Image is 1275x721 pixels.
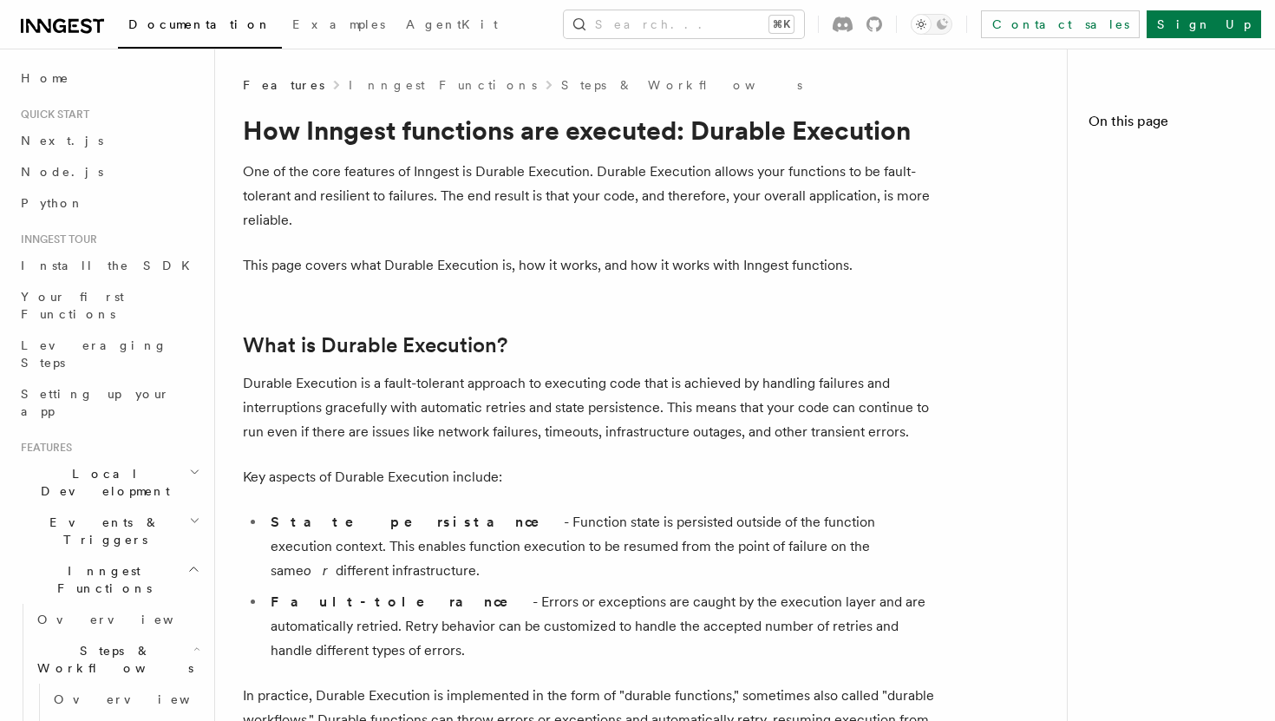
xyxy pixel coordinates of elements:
[21,134,103,147] span: Next.js
[30,642,193,677] span: Steps & Workflows
[292,17,385,31] span: Examples
[14,507,204,555] button: Events & Triggers
[282,5,396,47] a: Examples
[21,290,124,321] span: Your first Functions
[14,108,89,121] span: Quick start
[1147,10,1261,38] a: Sign Up
[265,590,937,663] li: - Errors or exceptions are caught by the execution layer and are automatically retried. Retry beh...
[981,10,1140,38] a: Contact sales
[128,17,271,31] span: Documentation
[21,387,170,418] span: Setting up your app
[396,5,508,47] a: AgentKit
[37,613,216,626] span: Overview
[14,458,204,507] button: Local Development
[14,250,204,281] a: Install the SDK
[14,562,187,597] span: Inngest Functions
[271,514,564,530] strong: State persistance
[911,14,952,35] button: Toggle dark mode
[243,160,937,233] p: One of the core features of Inngest is Durable Execution. Durable Execution allows your functions...
[14,555,204,604] button: Inngest Functions
[243,465,937,489] p: Key aspects of Durable Execution include:
[243,333,507,357] a: What is Durable Execution?
[14,441,72,455] span: Features
[21,338,167,370] span: Leveraging Steps
[14,465,189,500] span: Local Development
[21,259,200,272] span: Install the SDK
[561,76,802,94] a: Steps & Workflows
[304,562,336,579] em: or
[349,76,537,94] a: Inngest Functions
[14,514,189,548] span: Events & Triggers
[564,10,804,38] button: Search...⌘K
[21,165,103,179] span: Node.js
[243,253,937,278] p: This page covers what Durable Execution is, how it works, and how it works with Inngest functions.
[271,593,533,610] strong: Fault-tolerance
[243,371,937,444] p: Durable Execution is a fault-tolerant approach to executing code that is achieved by handling fai...
[14,281,204,330] a: Your first Functions
[118,5,282,49] a: Documentation
[243,76,324,94] span: Features
[30,635,204,684] button: Steps & Workflows
[14,156,204,187] a: Node.js
[14,62,204,94] a: Home
[14,330,204,378] a: Leveraging Steps
[54,692,232,706] span: Overview
[21,69,69,87] span: Home
[21,196,84,210] span: Python
[265,510,937,583] li: - Function state is persisted outside of the function execution context. This enables function ex...
[14,125,204,156] a: Next.js
[14,233,97,246] span: Inngest tour
[1089,111,1254,139] h4: On this page
[769,16,794,33] kbd: ⌘K
[406,17,498,31] span: AgentKit
[14,187,204,219] a: Python
[14,378,204,427] a: Setting up your app
[47,684,204,715] a: Overview
[30,604,204,635] a: Overview
[243,115,937,146] h1: How Inngest functions are executed: Durable Execution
